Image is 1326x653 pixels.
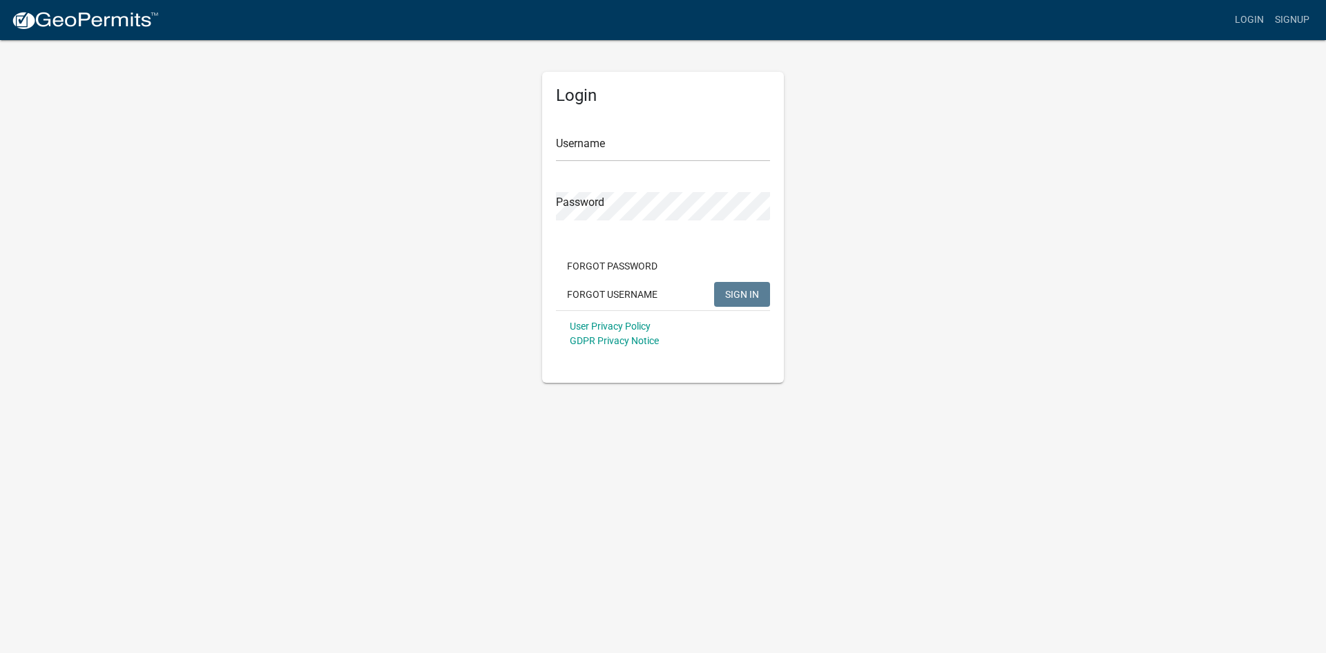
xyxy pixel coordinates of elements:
a: Login [1229,7,1269,33]
button: Forgot Password [556,254,669,278]
button: Forgot Username [556,282,669,307]
span: SIGN IN [725,288,759,299]
a: Signup [1269,7,1315,33]
h5: Login [556,86,770,106]
button: SIGN IN [714,282,770,307]
a: GDPR Privacy Notice [570,335,659,346]
a: User Privacy Policy [570,321,651,332]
